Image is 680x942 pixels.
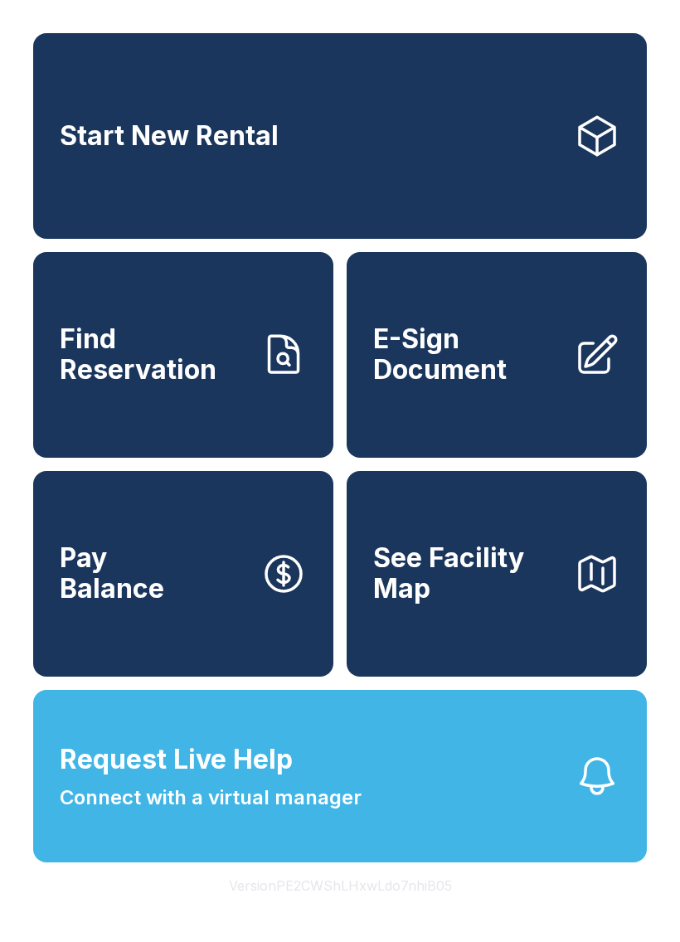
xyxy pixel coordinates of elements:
a: Start New Rental [33,33,647,239]
a: E-Sign Document [347,252,647,458]
a: Find Reservation [33,252,333,458]
button: Request Live HelpConnect with a virtual manager [33,690,647,862]
span: Pay Balance [60,543,164,604]
button: VersionPE2CWShLHxwLdo7nhiB05 [216,862,465,909]
a: PayBalance [33,471,333,677]
span: Connect with a virtual manager [60,783,362,813]
span: E-Sign Document [373,324,561,385]
span: Start New Rental [60,121,279,152]
span: Find Reservation [60,324,247,385]
button: See Facility Map [347,471,647,677]
span: Request Live Help [60,740,293,779]
span: See Facility Map [373,543,561,604]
